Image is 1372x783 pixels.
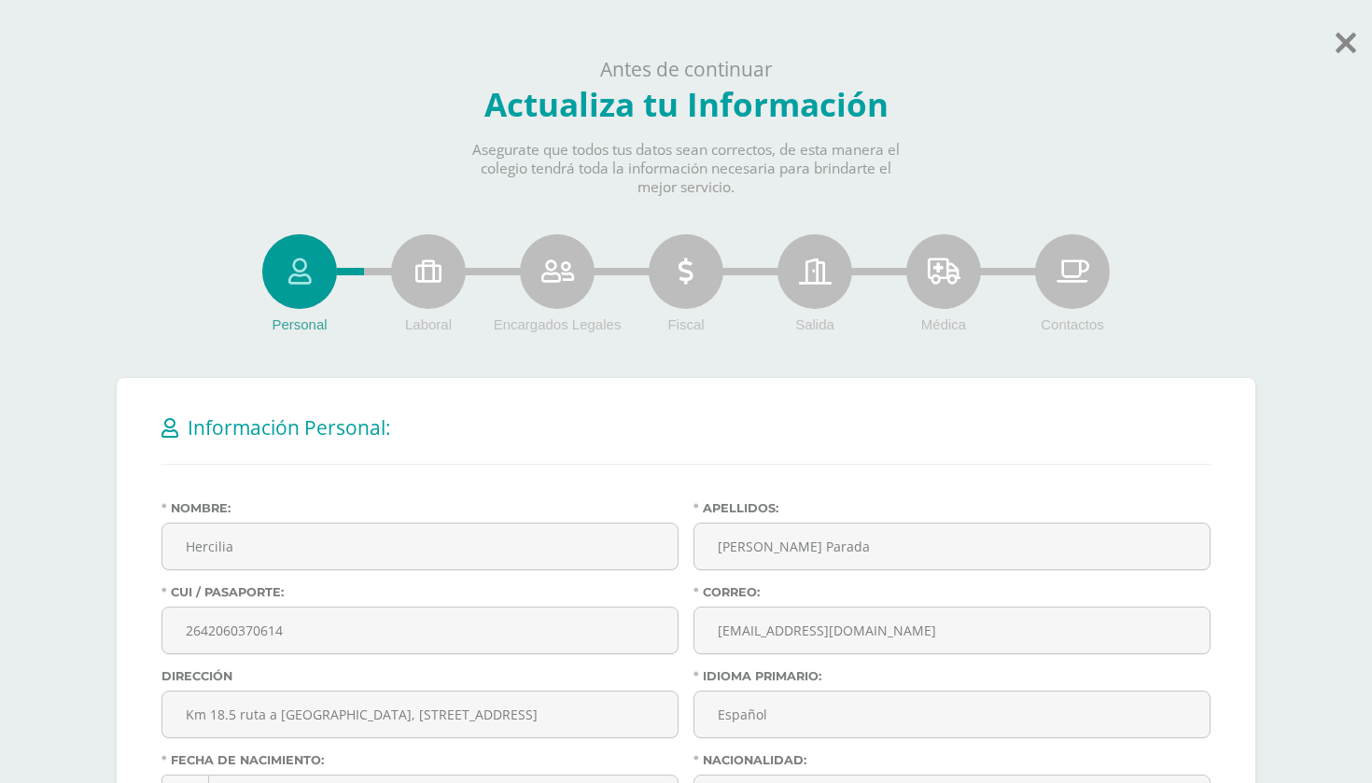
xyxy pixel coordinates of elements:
a: Saltar actualización de datos [1336,17,1356,61]
span: Personal [272,316,327,332]
input: Apellidos [694,524,1210,569]
label: Correo: [693,585,1211,599]
p: Asegurate que todos tus datos sean correctos, de esta manera el colegio tendrá toda la informació... [456,141,916,197]
span: Antes de continuar [600,56,773,82]
label: Idioma Primario: [693,669,1211,683]
span: Salida [795,316,834,332]
label: Fecha de nacimiento: [161,753,679,767]
input: Correo [694,608,1210,653]
input: Ej. 6 Avenida B-34 [162,692,678,737]
input: Idioma Primario [694,692,1210,737]
span: Contactos [1041,316,1104,332]
span: Información Personal: [188,414,391,440]
input: CUI / Pasaporte [162,608,678,653]
label: Dirección [161,669,679,683]
span: Médica [921,316,966,332]
label: CUI / Pasaporte: [161,585,679,599]
span: Fiscal [667,316,704,332]
label: Nombre: [161,501,679,515]
label: Apellidos: [693,501,1211,515]
span: Laboral [405,316,452,332]
label: Nacionalidad: [693,753,1211,767]
span: Encargados Legales [494,316,622,332]
input: Nombre [162,524,678,569]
